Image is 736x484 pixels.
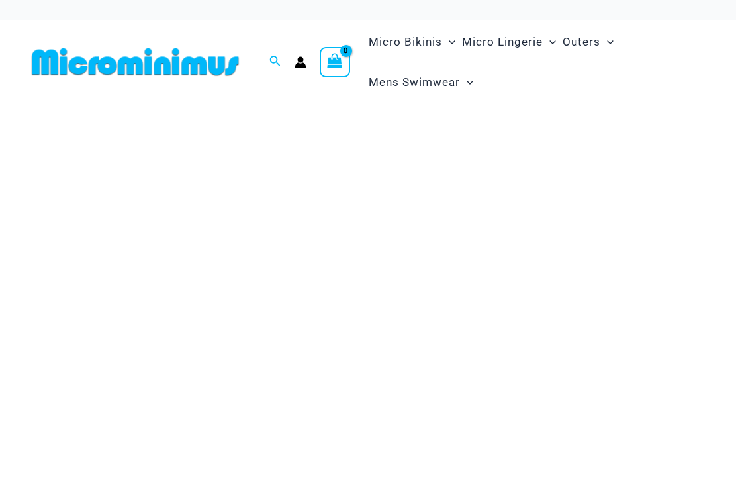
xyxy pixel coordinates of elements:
[563,25,600,59] span: Outers
[559,22,617,62] a: OutersMenu ToggleMenu Toggle
[460,66,473,99] span: Menu Toggle
[600,25,614,59] span: Menu Toggle
[320,47,350,77] a: View Shopping Cart, empty
[269,54,281,70] a: Search icon link
[363,20,710,105] nav: Site Navigation
[295,56,306,68] a: Account icon link
[365,22,459,62] a: Micro BikinisMenu ToggleMenu Toggle
[462,25,543,59] span: Micro Lingerie
[442,25,455,59] span: Menu Toggle
[543,25,556,59] span: Menu Toggle
[365,62,477,103] a: Mens SwimwearMenu ToggleMenu Toggle
[369,25,442,59] span: Micro Bikinis
[369,66,460,99] span: Mens Swimwear
[459,22,559,62] a: Micro LingerieMenu ToggleMenu Toggle
[26,47,244,77] img: MM SHOP LOGO FLAT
